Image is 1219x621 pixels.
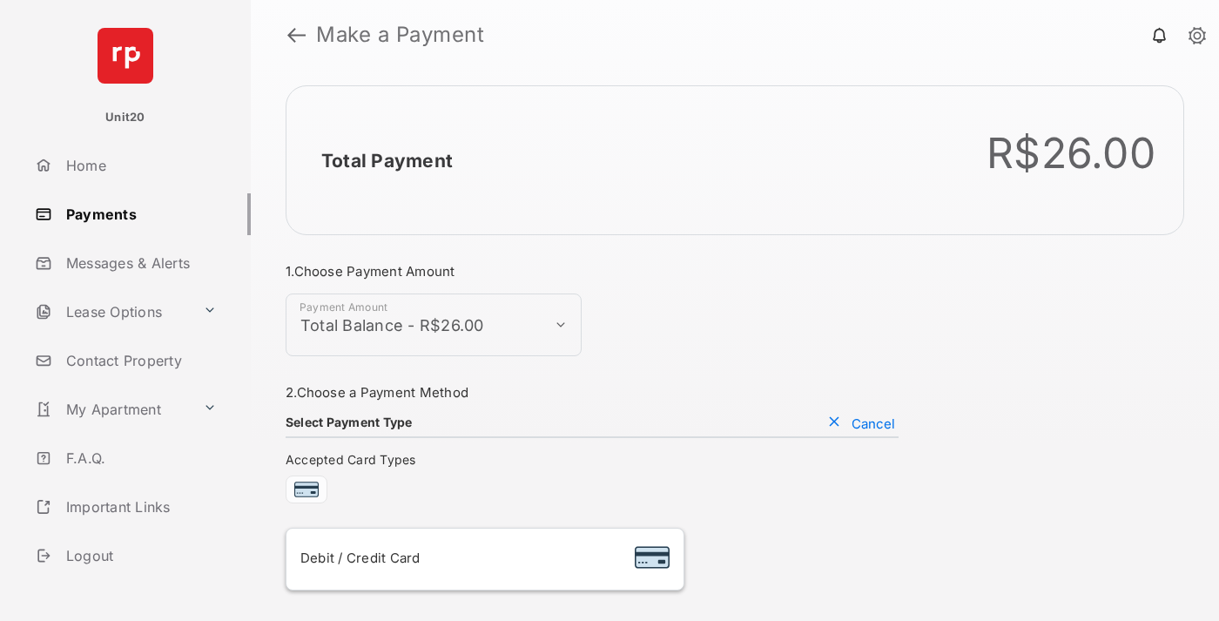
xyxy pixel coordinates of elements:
h3: 2. Choose a Payment Method [286,384,899,401]
img: svg+xml;base64,PHN2ZyB4bWxucz0iaHR0cDovL3d3dy53My5vcmcvMjAwMC9zdmciIHdpZHRoPSI2NCIgaGVpZ2h0PSI2NC... [98,28,153,84]
h2: Total Payment [321,150,453,172]
span: Accepted Card Types [286,452,423,467]
button: Cancel [824,415,899,432]
div: R$26.00 [987,128,1155,179]
a: Home [28,145,251,186]
a: Payments [28,193,251,235]
a: Lease Options [28,291,196,333]
a: Contact Property [28,340,251,381]
span: Debit / Credit Card [300,550,421,566]
h3: 1. Choose Payment Amount [286,263,899,280]
a: Logout [28,535,251,577]
h4: Select Payment Type [286,415,413,429]
a: Messages & Alerts [28,242,251,284]
strong: Make a Payment [316,24,484,45]
a: F.A.Q. [28,437,251,479]
a: Important Links [28,486,224,528]
a: My Apartment [28,388,196,430]
p: Unit20 [105,109,145,126]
